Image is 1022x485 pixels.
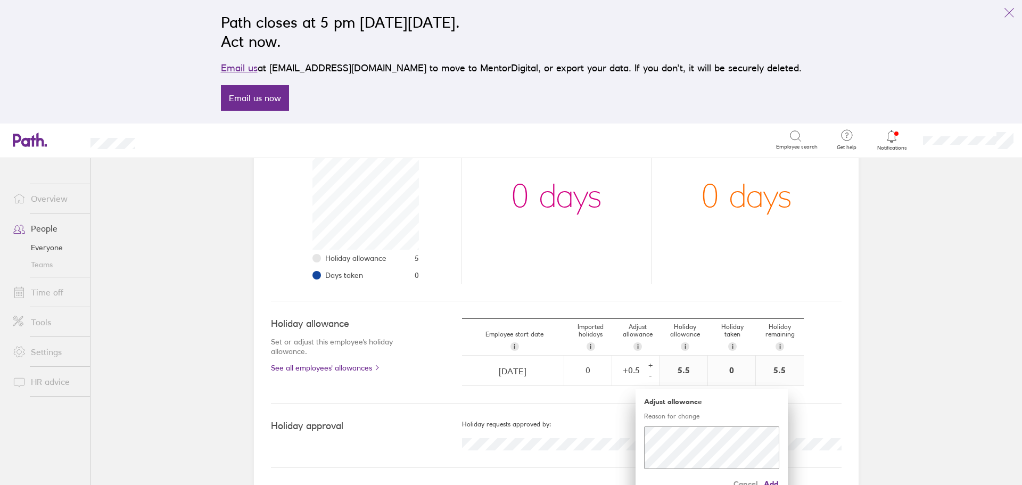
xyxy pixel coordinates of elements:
[463,356,563,386] input: dd/mm/yyyy
[660,356,707,385] div: 5.5
[685,342,686,351] span: i
[4,341,90,363] a: Settings
[732,342,733,351] span: i
[613,365,644,375] div: + 0.5
[164,135,191,144] div: Search
[590,342,591,351] span: i
[709,319,756,355] div: Holiday taken
[756,356,804,385] div: 5.5
[756,319,804,355] div: Holiday remaining
[875,129,909,151] a: Notifications
[325,271,363,280] span: Days taken
[462,326,567,355] div: Employee start date
[325,254,386,262] span: Holiday allowance
[415,254,419,262] span: 5
[614,319,662,355] div: Adjust allowance
[637,342,639,351] span: i
[4,218,90,239] a: People
[271,364,419,372] a: See all employees' allowances
[875,145,909,151] span: Notifications
[701,143,792,250] div: 0 days
[644,398,779,406] h5: Adjust allowance
[565,365,611,375] div: 0
[221,85,289,111] a: Email us now
[271,421,462,432] h4: Holiday approval
[646,372,655,380] div: -
[662,319,709,355] div: Holiday allowance
[776,144,818,150] span: Employee search
[4,239,90,256] a: Everyone
[708,356,755,385] div: 0
[221,13,802,51] h2: Path closes at 5 pm [DATE][DATE]. Act now.
[4,256,90,273] a: Teams
[271,337,419,356] p: Set or adjust this employee's holiday allowance.
[462,421,842,428] h5: Holiday requests approved by:
[271,318,419,330] h4: Holiday allowance
[221,61,802,76] p: at [EMAIL_ADDRESS][DOMAIN_NAME] to move to MentorDigital, or export your data. If you don’t, it w...
[4,282,90,303] a: Time off
[829,144,864,151] span: Get help
[4,371,90,392] a: HR advice
[779,342,781,351] span: i
[511,143,602,250] div: 0 days
[646,361,655,369] div: +
[567,319,614,355] div: Imported holidays
[4,311,90,333] a: Tools
[644,412,779,420] p: Reason for change
[415,271,419,280] span: 0
[514,342,515,351] span: i
[4,188,90,209] a: Overview
[221,62,258,73] a: Email us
